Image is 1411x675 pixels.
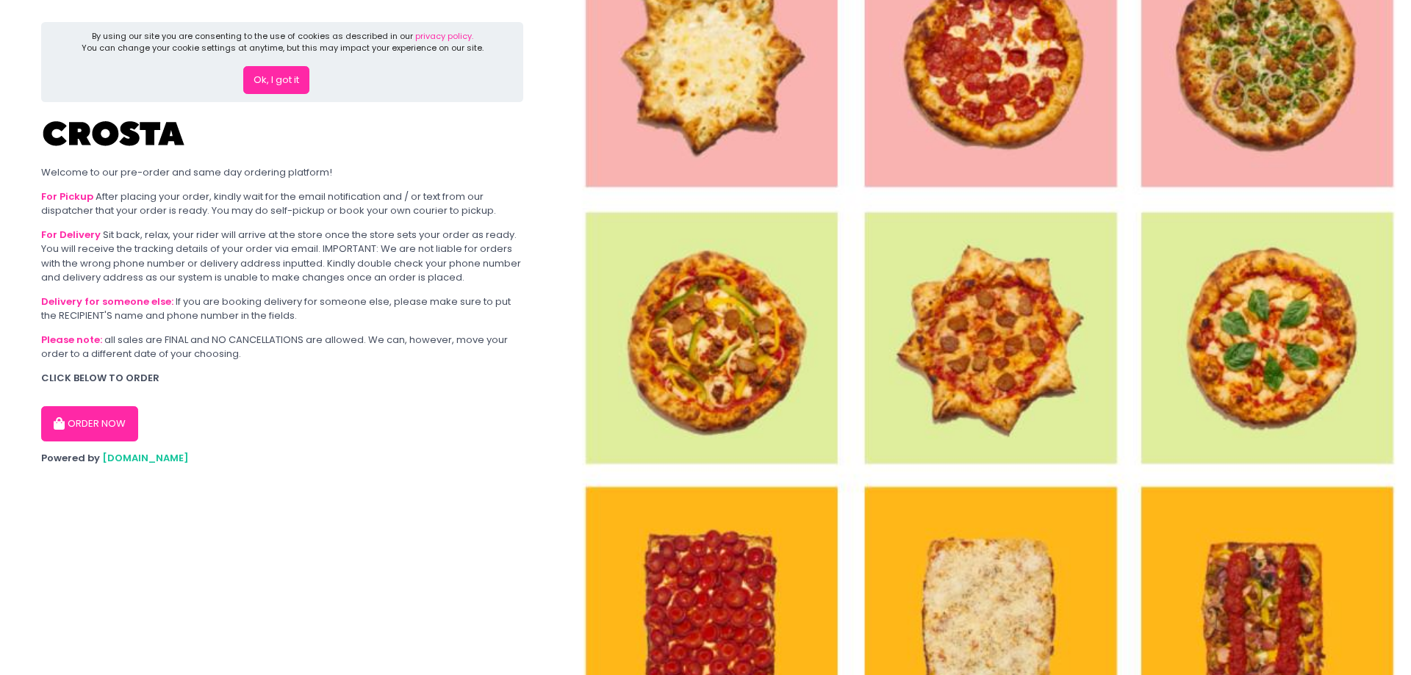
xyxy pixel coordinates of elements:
[41,189,93,203] b: For Pickup
[41,295,173,308] b: Delivery for someone else:
[415,30,473,42] a: privacy policy.
[102,451,189,465] a: [DOMAIN_NAME]
[82,30,484,54] div: By using our site you are consenting to the use of cookies as described in our You can change you...
[41,112,188,156] img: Crosta Pizzeria
[41,451,523,466] div: Powered by
[41,228,523,285] div: Sit back, relax, your rider will arrive at the store once the store sets your order as ready. You...
[41,295,523,323] div: If you are booking delivery for someone else, please make sure to put the RECIPIENT'S name and ph...
[41,228,101,242] b: For Delivery
[243,66,309,94] button: Ok, I got it
[41,165,523,180] div: Welcome to our pre-order and same day ordering platform!
[41,371,523,386] div: CLICK BELOW TO ORDER
[41,189,523,218] div: After placing your order, kindly wait for the email notification and / or text from our dispatche...
[41,333,102,347] b: Please note:
[41,333,523,361] div: all sales are FINAL and NO CANCELLATIONS are allowed. We can, however, move your order to a diffe...
[41,406,138,441] button: ORDER NOW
